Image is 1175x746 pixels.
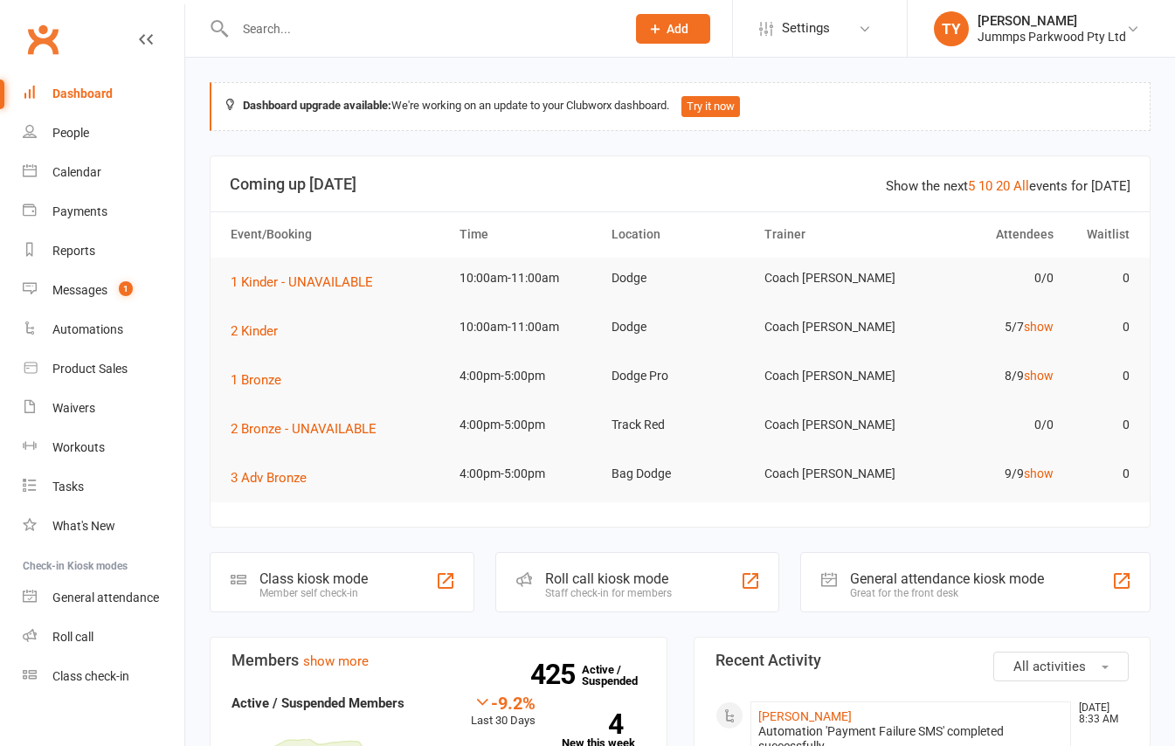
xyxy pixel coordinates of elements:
a: Class kiosk mode [23,657,184,696]
div: Roll call kiosk mode [545,570,672,587]
td: 10:00am-11:00am [452,307,605,348]
div: General attendance kiosk mode [850,570,1044,587]
a: show more [303,653,369,669]
div: -9.2% [471,693,536,712]
a: Roll call [23,618,184,657]
h3: Recent Activity [715,652,1130,669]
div: Messages [52,283,107,297]
th: Time [452,212,605,257]
a: What's New [23,507,184,546]
td: Coach [PERSON_NAME] [757,404,909,446]
div: Workouts [52,440,105,454]
td: 10:00am-11:00am [452,258,605,299]
div: Calendar [52,165,101,179]
td: Coach [PERSON_NAME] [757,307,909,348]
a: Tasks [23,467,184,507]
div: Class check-in [52,669,129,683]
td: 0 [1061,307,1137,348]
a: 425Active / Suspended [582,651,659,700]
div: Payments [52,204,107,218]
strong: Active / Suspended Members [232,695,404,711]
a: Calendar [23,153,184,192]
button: 1 Kinder - UNAVAILABLE [231,272,385,293]
button: All activities [993,652,1129,681]
a: Dashboard [23,74,184,114]
button: Add [636,14,710,44]
div: Staff check-in for members [545,587,672,599]
div: Show the next events for [DATE] [886,176,1130,197]
span: Settings [782,9,830,48]
span: 1 Bronze [231,372,281,388]
a: Automations [23,310,184,349]
div: Product Sales [52,362,128,376]
td: 0 [1061,404,1137,446]
td: Dodge Pro [604,356,757,397]
th: Attendees [909,212,1061,257]
button: 3 Adv Bronze [231,467,319,488]
button: Try it now [681,96,740,117]
td: 9/9 [909,453,1061,494]
button: 1 Bronze [231,370,294,390]
a: show [1024,466,1054,480]
td: Track Red [604,404,757,446]
h3: Members [232,652,646,669]
div: Dashboard [52,86,113,100]
div: Great for the front desk [850,587,1044,599]
td: 4:00pm-5:00pm [452,453,605,494]
button: 2 Bronze - UNAVAILABLE [231,418,389,439]
span: 2 Kinder [231,323,278,339]
span: 1 [119,281,133,296]
a: 10 [978,178,992,194]
div: General attendance [52,591,159,604]
div: Waivers [52,401,95,415]
a: Reports [23,231,184,271]
span: Add [667,22,688,36]
a: All [1013,178,1029,194]
a: 5 [968,178,975,194]
div: Member self check-in [259,587,368,599]
div: Class kiosk mode [259,570,368,587]
th: Event/Booking [223,212,452,257]
td: 8/9 [909,356,1061,397]
span: 2 Bronze - UNAVAILABLE [231,421,377,437]
td: 0 [1061,453,1137,494]
td: Coach [PERSON_NAME] [757,453,909,494]
strong: 4 [562,711,623,737]
div: Last 30 Days [471,693,536,730]
div: We're working on an update to your Clubworx dashboard. [210,82,1151,131]
td: 4:00pm-5:00pm [452,356,605,397]
span: 3 Adv Bronze [231,470,307,486]
td: 4:00pm-5:00pm [452,404,605,446]
div: Automations [52,322,123,336]
th: Trainer [757,212,909,257]
td: Coach [PERSON_NAME] [757,356,909,397]
td: 0 [1061,356,1137,397]
a: show [1024,369,1054,383]
td: 0/0 [909,258,1061,299]
a: Workouts [23,428,184,467]
a: General attendance kiosk mode [23,578,184,618]
strong: 425 [530,661,582,687]
h3: Coming up [DATE] [230,176,1130,193]
td: Dodge [604,258,757,299]
th: Waitlist [1061,212,1137,257]
div: [PERSON_NAME] [978,13,1126,29]
td: Coach [PERSON_NAME] [757,258,909,299]
div: Roll call [52,630,93,644]
strong: Dashboard upgrade available: [243,99,391,112]
div: Jummps Parkwood Pty Ltd [978,29,1126,45]
a: Messages 1 [23,271,184,310]
a: [PERSON_NAME] [758,709,852,723]
a: Payments [23,192,184,231]
td: Bag Dodge [604,453,757,494]
a: People [23,114,184,153]
span: 1 Kinder - UNAVAILABLE [231,274,373,290]
div: What's New [52,519,115,533]
a: show [1024,320,1054,334]
span: All activities [1013,659,1086,674]
div: People [52,126,89,140]
a: Waivers [23,389,184,428]
a: 20 [996,178,1010,194]
a: Clubworx [21,17,65,61]
div: Reports [52,244,95,258]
